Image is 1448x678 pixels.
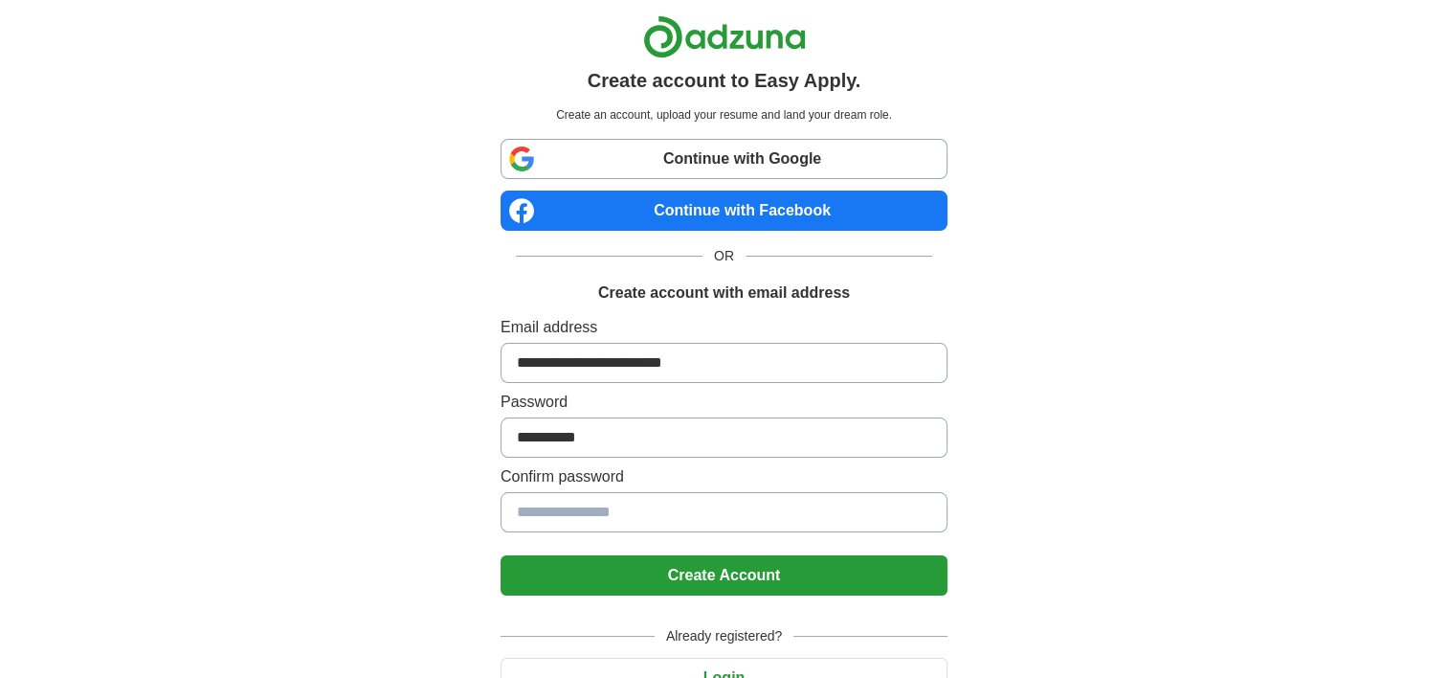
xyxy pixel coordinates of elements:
[598,282,850,305] h1: Create account with email address
[504,106,944,124] p: Create an account, upload your resume and land your dream role.
[501,191,947,231] a: Continue with Facebook
[501,555,947,596] button: Create Account
[702,246,746,266] span: OR
[501,316,947,339] label: Email address
[501,139,947,179] a: Continue with Google
[655,626,793,646] span: Already registered?
[643,15,806,58] img: Adzuna logo
[588,66,861,95] h1: Create account to Easy Apply.
[501,391,947,414] label: Password
[501,465,947,488] label: Confirm password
